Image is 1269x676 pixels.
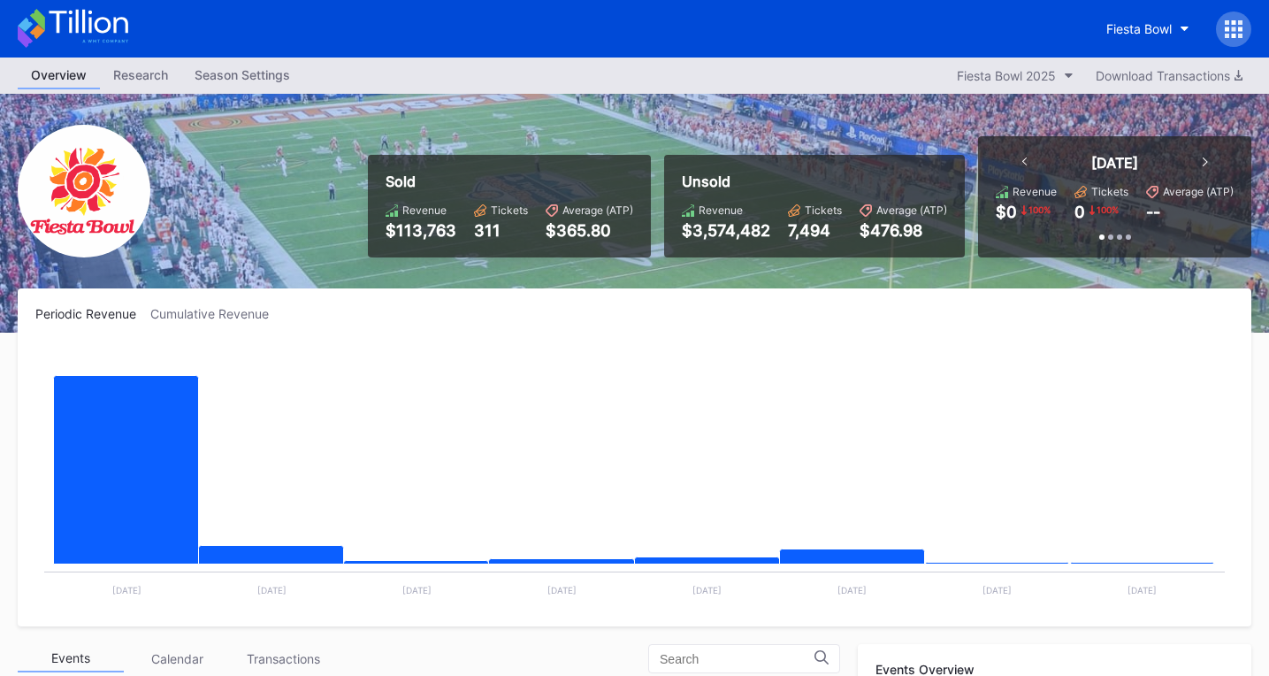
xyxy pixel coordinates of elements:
[1091,154,1138,172] div: [DATE]
[35,343,1234,609] svg: Chart title
[1096,68,1242,83] div: Download Transactions
[1027,203,1052,217] div: 100 %
[181,62,303,89] a: Season Settings
[150,306,283,321] div: Cumulative Revenue
[402,204,447,217] div: Revenue
[1074,203,1085,221] div: 0
[386,221,456,240] div: $113,763
[660,652,814,666] input: Search
[112,585,141,595] text: [DATE]
[682,221,770,240] div: $3,574,482
[1163,185,1234,198] div: Average (ATP)
[948,64,1082,88] button: Fiesta Bowl 2025
[1093,12,1203,45] button: Fiesta Bowl
[805,204,842,217] div: Tickets
[230,645,336,672] div: Transactions
[982,585,1012,595] text: [DATE]
[692,585,722,595] text: [DATE]
[1146,203,1160,221] div: --
[100,62,181,89] a: Research
[474,221,528,240] div: 311
[957,68,1056,83] div: Fiesta Bowl 2025
[1095,203,1120,217] div: 100 %
[682,173,947,190] div: Unsold
[386,173,633,190] div: Sold
[18,645,124,672] div: Events
[996,203,1017,221] div: $0
[1087,64,1251,88] button: Download Transactions
[562,204,633,217] div: Average (ATP)
[1013,185,1057,198] div: Revenue
[1106,21,1172,36] div: Fiesta Bowl
[181,62,303,88] div: Season Settings
[860,221,947,240] div: $476.98
[837,585,867,595] text: [DATE]
[876,204,947,217] div: Average (ATP)
[100,62,181,88] div: Research
[699,204,743,217] div: Revenue
[547,585,577,595] text: [DATE]
[35,306,150,321] div: Periodic Revenue
[1091,185,1128,198] div: Tickets
[402,585,432,595] text: [DATE]
[18,125,150,257] img: FiestaBowl.png
[257,585,287,595] text: [DATE]
[788,221,842,240] div: 7,494
[124,645,230,672] div: Calendar
[546,221,633,240] div: $365.80
[1128,585,1157,595] text: [DATE]
[18,62,100,89] a: Overview
[491,204,528,217] div: Tickets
